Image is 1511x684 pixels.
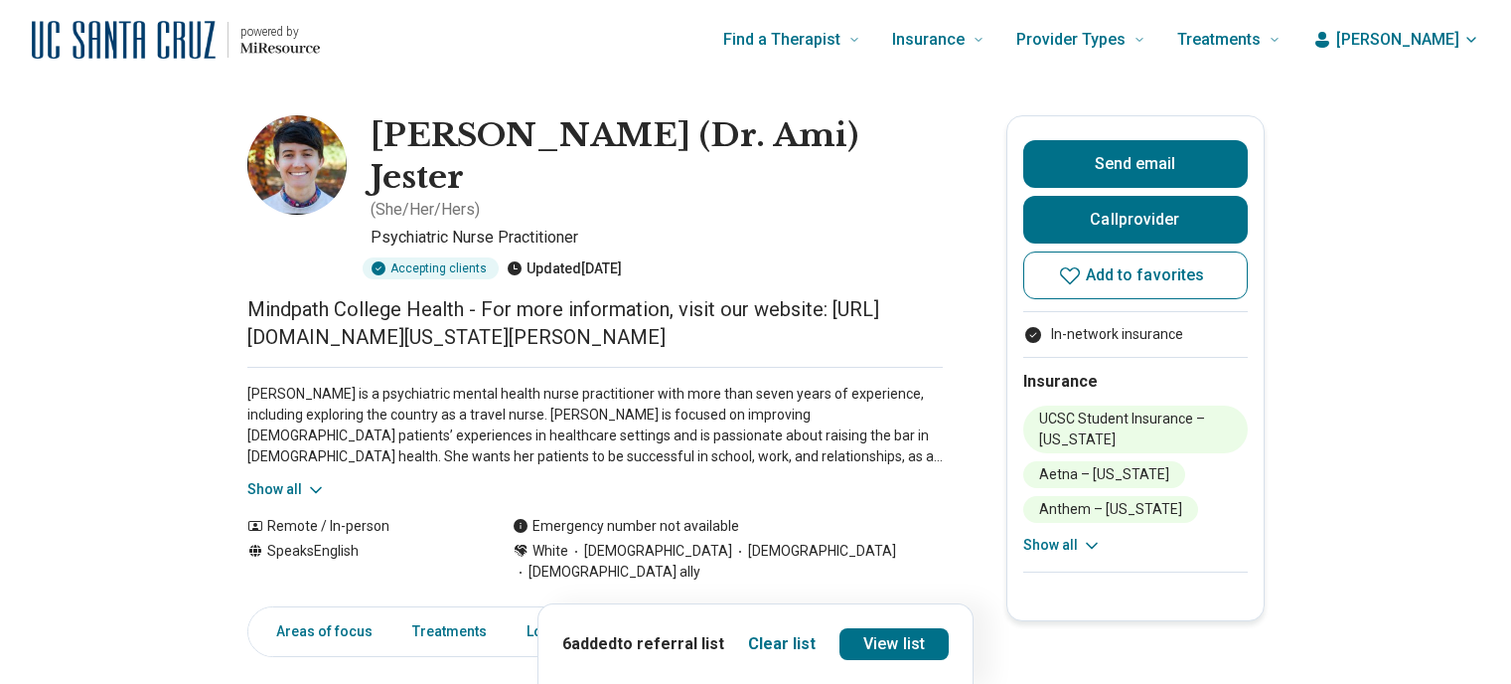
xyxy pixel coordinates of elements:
[371,115,943,198] h1: [PERSON_NAME] (Dr. Ami) Jester
[1023,196,1248,244] button: Callprovider
[1023,461,1185,488] li: Aetna – [US_STATE]
[1023,252,1248,299] button: Add to favorites
[1023,324,1248,345] ul: Payment options
[617,634,724,653] span: to referral list
[247,479,326,500] button: Show all
[32,8,320,72] a: Home page
[1023,370,1248,394] h2: Insurance
[247,516,473,537] div: Remote / In-person
[400,611,499,652] a: Treatments
[371,198,480,222] p: ( She/Her/Hers )
[1336,28,1459,52] span: [PERSON_NAME]
[532,541,568,562] span: White
[568,541,732,562] span: [DEMOGRAPHIC_DATA]
[252,611,384,652] a: Areas of focus
[1023,535,1102,556] button: Show all
[1016,26,1126,54] span: Provider Types
[562,632,724,656] p: 6 added
[892,26,965,54] span: Insurance
[1312,28,1479,52] button: [PERSON_NAME]
[1023,406,1248,453] li: UCSC Student Insurance – [US_STATE]
[247,295,943,351] p: Mindpath College Health - For more information, visit our website: [URL][DOMAIN_NAME][US_STATE][P...
[1023,324,1248,345] li: In-network insurance
[247,384,943,467] p: [PERSON_NAME] is a psychiatric mental health nurse practitioner with more than seven years of exp...
[363,257,499,279] div: Accepting clients
[723,26,840,54] span: Find a Therapist
[748,632,816,656] button: Clear list
[515,611,595,652] a: Location
[839,628,949,660] a: View list
[1177,26,1261,54] span: Treatments
[247,541,473,583] div: Speaks English
[1086,267,1205,283] span: Add to favorites
[247,115,347,215] img: Amelia Jester, Psychiatric Nurse Practitioner
[1023,496,1198,523] li: Anthem – [US_STATE]
[507,257,622,279] div: Updated [DATE]
[513,516,739,537] div: Emergency number not available
[371,226,943,250] p: Psychiatric Nurse Practitioner
[240,24,320,40] p: powered by
[732,541,896,562] span: [DEMOGRAPHIC_DATA]
[513,562,700,583] span: [DEMOGRAPHIC_DATA] ally
[1023,140,1248,188] button: Send email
